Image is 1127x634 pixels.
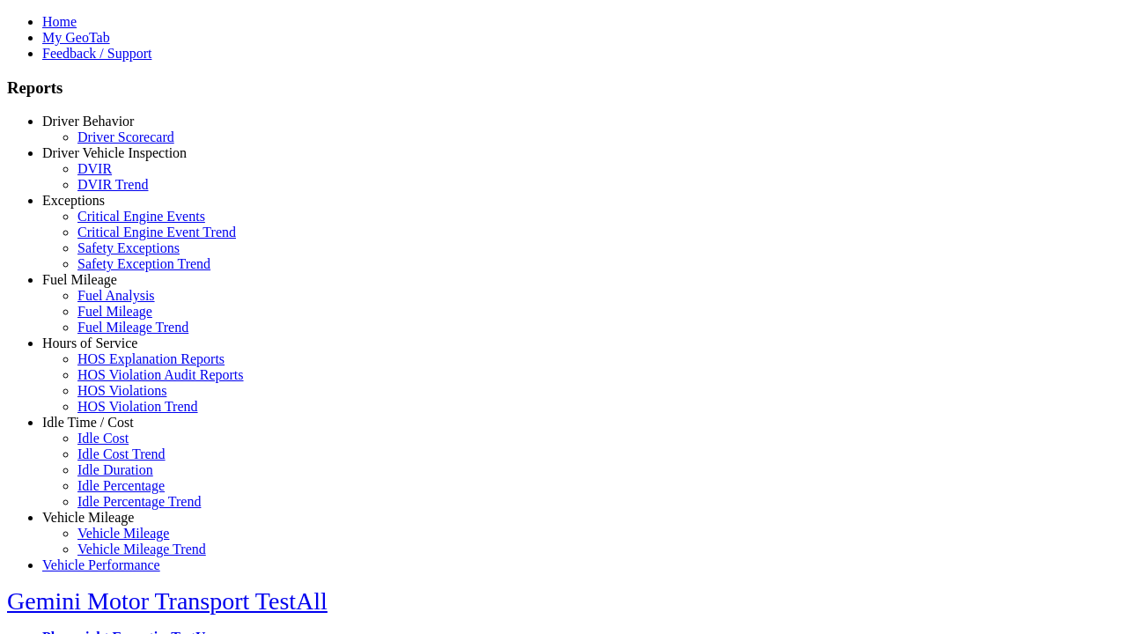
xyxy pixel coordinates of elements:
[42,335,137,350] a: Hours of Service
[42,272,117,287] a: Fuel Mileage
[77,526,169,541] a: Vehicle Mileage
[77,462,153,477] a: Idle Duration
[42,114,134,129] a: Driver Behavior
[77,367,244,382] a: HOS Violation Audit Reports
[77,431,129,446] a: Idle Cost
[42,193,105,208] a: Exceptions
[77,478,165,493] a: Idle Percentage
[77,320,188,335] a: Fuel Mileage Trend
[42,415,134,430] a: Idle Time / Cost
[77,240,180,255] a: Safety Exceptions
[42,46,151,61] a: Feedback / Support
[77,446,166,461] a: Idle Cost Trend
[77,161,112,176] a: DVIR
[7,78,1120,98] h3: Reports
[77,399,198,414] a: HOS Violation Trend
[7,587,328,615] a: Gemini Motor Transport TestAll
[77,209,205,224] a: Critical Engine Events
[77,256,210,271] a: Safety Exception Trend
[42,510,134,525] a: Vehicle Mileage
[77,351,225,366] a: HOS Explanation Reports
[42,14,77,29] a: Home
[42,557,160,572] a: Vehicle Performance
[77,383,166,398] a: HOS Violations
[77,129,174,144] a: Driver Scorecard
[42,145,187,160] a: Driver Vehicle Inspection
[77,288,155,303] a: Fuel Analysis
[77,225,236,240] a: Critical Engine Event Trend
[77,304,152,319] a: Fuel Mileage
[42,30,110,45] a: My GeoTab
[77,494,201,509] a: Idle Percentage Trend
[77,542,206,557] a: Vehicle Mileage Trend
[77,177,148,192] a: DVIR Trend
